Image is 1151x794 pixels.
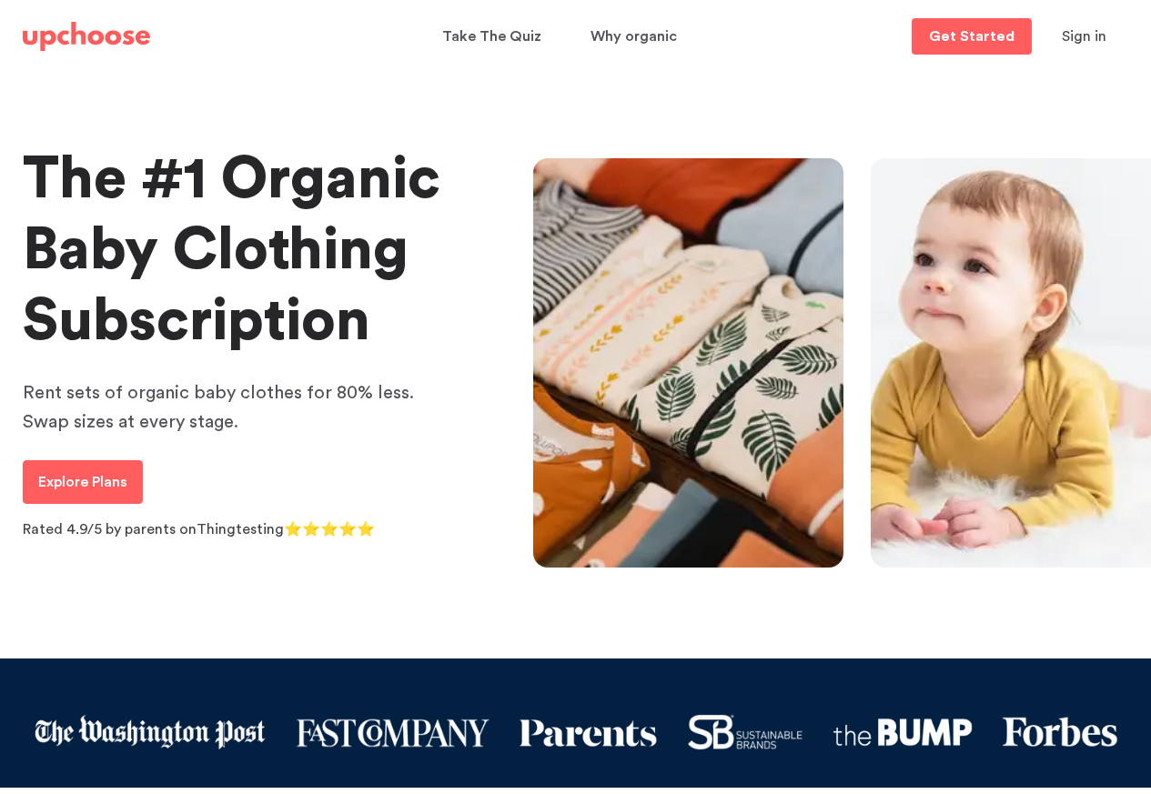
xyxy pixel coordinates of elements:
[23,150,440,350] span: The #1 Organic Baby Clothing Subscription
[33,714,266,750] img: Washington post logo
[197,522,284,537] a: Thingtesting
[295,717,489,749] img: logo fast company
[442,22,541,51] p: Take The Quiz
[912,18,1032,55] a: Get Started
[23,522,197,537] span: Rated 4.9/5 by parents on
[591,19,677,55] span: Why organic
[687,714,803,750] img: Sustainable brands logo
[23,378,459,437] p: Rent sets of organic baby clothes for 80% less. Swap sizes at every stage.
[1002,716,1118,749] img: Forbes logo
[591,19,682,55] a: Why organic
[519,717,659,749] img: Parents logo
[284,522,375,537] span: ⭐⭐⭐⭐⭐
[442,19,547,55] a: Take The Quiz
[1039,18,1129,55] button: Sign in
[38,471,127,493] p: Explore Plans
[533,158,844,568] img: Gorgeous organic baby clothes with intricate prints and designs, neatly folded on a table
[929,29,1015,44] p: Get Started
[833,718,973,747] img: the Bump logo
[23,460,143,504] a: Explore Plans
[23,18,150,55] a: UpChoose
[23,22,150,51] img: UpChoose
[1062,29,1106,44] span: Sign in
